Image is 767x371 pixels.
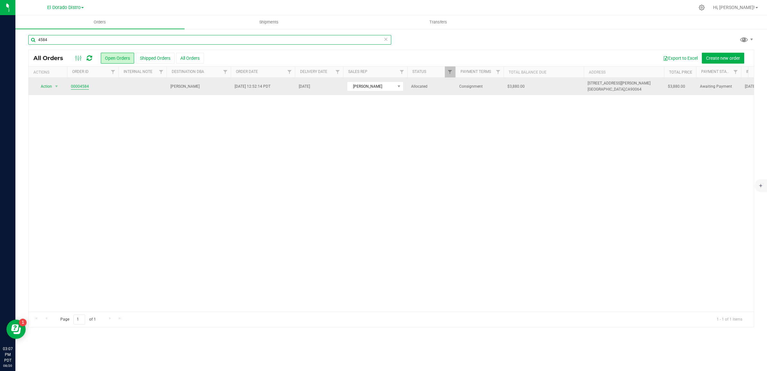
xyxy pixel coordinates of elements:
span: $3,880.00 [507,84,525,90]
span: All Orders [33,55,70,62]
a: Order Date [236,69,258,74]
span: Action [35,82,52,91]
th: Total Balance Due [504,66,584,78]
span: [STREET_ADDRESS][PERSON_NAME] [588,81,651,85]
a: Payment Terms [461,69,491,74]
span: Shipments [251,19,287,25]
a: Filter [220,66,231,77]
span: Transfers [421,19,456,25]
span: [PERSON_NAME] [170,84,227,90]
a: Internal Note [124,69,152,74]
a: Filter [493,66,504,77]
span: El Dorado Distro [47,5,81,10]
iframe: Resource center unread badge [19,319,27,326]
a: Total Price [669,70,692,75]
a: Filter [332,66,343,77]
span: Allocated [411,84,452,90]
span: Page of 1 [55,314,101,324]
a: Filter [445,66,455,77]
span: 1 - 1 of 1 items [711,314,747,324]
button: Shipped Orders [136,53,175,64]
th: Address [584,66,664,78]
span: [DATE] [745,84,756,90]
span: [DATE] [299,84,310,90]
a: Filter [156,66,167,77]
p: 08/20 [3,363,13,368]
a: Orders [15,15,185,29]
p: 03:07 PM PDT [3,346,13,363]
div: Manage settings [698,4,706,11]
input: Search Order ID, Destination, Customer PO... [28,35,391,45]
span: $3,880.00 [668,84,685,90]
a: Shipments [185,15,354,29]
span: Awaiting Payment [700,84,737,90]
span: Orders [85,19,115,25]
a: Filter [108,66,118,77]
button: Create new order [702,53,744,64]
input: 1 [73,314,85,324]
iframe: Resource center [6,320,26,339]
span: [DATE] 12:52:14 PDT [235,84,271,90]
a: Order ID [72,69,89,74]
span: [GEOGRAPHIC_DATA], [588,87,625,92]
a: Destination DBA [172,69,204,74]
span: Hi, [PERSON_NAME]! [713,5,755,10]
span: Clear [383,35,388,43]
span: CA [625,87,630,92]
span: 90064 [630,87,642,92]
button: All Orders [176,53,204,64]
span: Consignment [459,84,500,90]
a: Delivery Date [300,69,327,74]
span: Create new order [706,56,740,61]
a: Payment Status [701,69,733,74]
a: Filter [284,66,295,77]
span: [PERSON_NAME] [347,82,395,91]
div: Actions [33,70,65,75]
a: Filter [730,66,741,77]
button: Open Orders [101,53,134,64]
a: Filter [397,66,407,77]
a: Status [412,69,426,74]
a: Transfers [354,15,523,29]
a: Sales Rep [348,69,367,74]
button: Export to Excel [659,53,702,64]
a: 00004584 [71,84,89,90]
span: select [53,82,61,91]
